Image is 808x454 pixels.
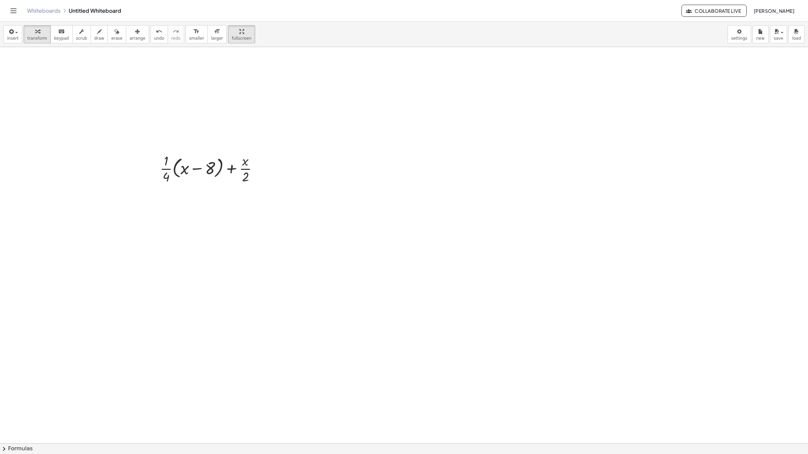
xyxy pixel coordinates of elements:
button: new [752,25,769,43]
span: scrub [76,36,87,41]
button: keyboardkeypad [50,25,73,43]
button: Collaborate Live [681,5,747,17]
button: erase [107,25,126,43]
a: Whiteboards [27,7,61,14]
button: arrange [126,25,149,43]
button: fullscreen [228,25,255,43]
i: redo [173,28,179,36]
span: Collaborate Live [687,8,741,14]
button: save [770,25,787,43]
i: format_size [193,28,200,36]
button: Toggle navigation [8,5,19,16]
span: load [792,36,801,41]
i: undo [156,28,162,36]
span: smaller [189,36,204,41]
span: settings [731,36,747,41]
span: larger [211,36,223,41]
span: erase [111,36,122,41]
button: draw [91,25,108,43]
button: transform [24,25,51,43]
button: format_sizelarger [207,25,227,43]
button: redoredo [168,25,184,43]
i: keyboard [58,28,65,36]
span: transform [27,36,47,41]
button: [PERSON_NAME] [748,5,800,17]
span: insert [7,36,19,41]
span: keypad [54,36,69,41]
i: format_size [214,28,220,36]
button: undoundo [150,25,168,43]
button: format_sizesmaller [186,25,208,43]
button: settings [728,25,751,43]
button: load [788,25,805,43]
span: [PERSON_NAME] [753,8,795,14]
span: save [774,36,783,41]
button: insert [3,25,22,43]
span: redo [171,36,180,41]
span: fullscreen [232,36,251,41]
span: new [756,36,765,41]
span: undo [154,36,164,41]
span: draw [94,36,104,41]
span: arrange [130,36,145,41]
button: scrub [72,25,91,43]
